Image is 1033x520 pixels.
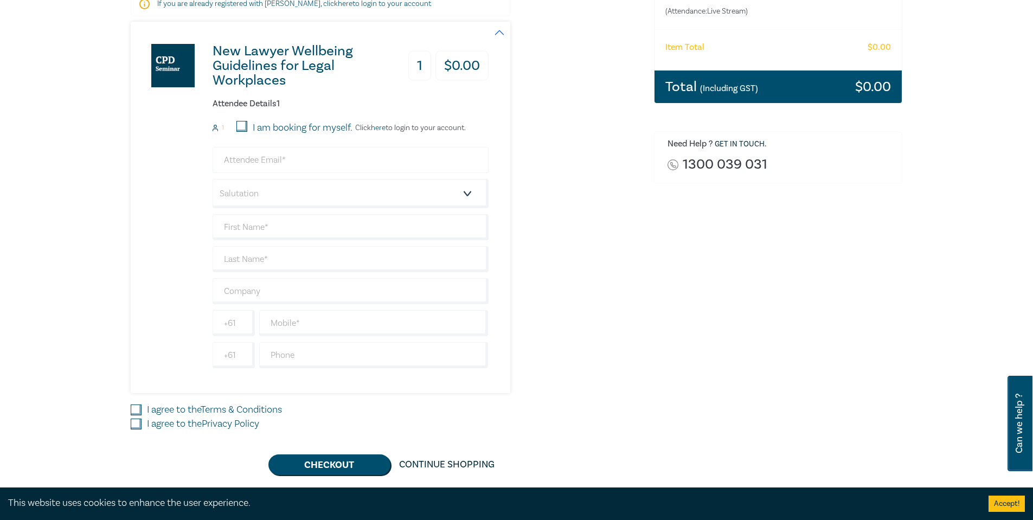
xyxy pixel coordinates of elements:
button: Accept cookies [989,496,1025,512]
input: Last Name* [213,246,489,272]
a: Continue Shopping [390,454,503,475]
h6: Item Total [665,42,704,53]
small: (Including GST) [700,83,758,94]
input: +61 [213,310,255,336]
input: First Name* [213,214,489,240]
span: Can we help ? [1014,382,1024,465]
input: Attendee Email* [213,147,489,173]
h6: Attendee Details 1 [213,99,489,109]
h3: New Lawyer Wellbeing Guidelines for Legal Workplaces [213,44,391,88]
label: I agree to the [147,403,282,417]
input: Phone [259,342,489,368]
small: 1 [222,124,224,132]
input: Mobile* [259,310,489,336]
h3: $ 0.00 [855,80,891,94]
a: 1300 039 031 [683,157,767,172]
input: +61 [213,342,255,368]
h3: $ 0.00 [435,51,489,81]
h6: $ 0.00 [868,42,891,53]
img: New Lawyer Wellbeing Guidelines for Legal Workplaces [151,44,195,87]
div: This website uses cookies to enhance the user experience. [8,496,972,510]
p: Click to login to your account. [352,124,466,132]
small: (Attendance: Live Stream ) [665,6,848,17]
h3: Total [665,80,758,94]
label: I agree to the [147,417,259,431]
a: here [371,123,386,133]
a: Terms & Conditions [201,403,282,416]
label: I am booking for myself. [253,121,352,135]
h3: 1 [408,51,431,81]
button: Checkout [268,454,390,475]
input: Company [213,278,489,304]
a: Get in touch [715,139,765,149]
h6: Need Help ? . [668,139,894,150]
a: Privacy Policy [202,418,259,430]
